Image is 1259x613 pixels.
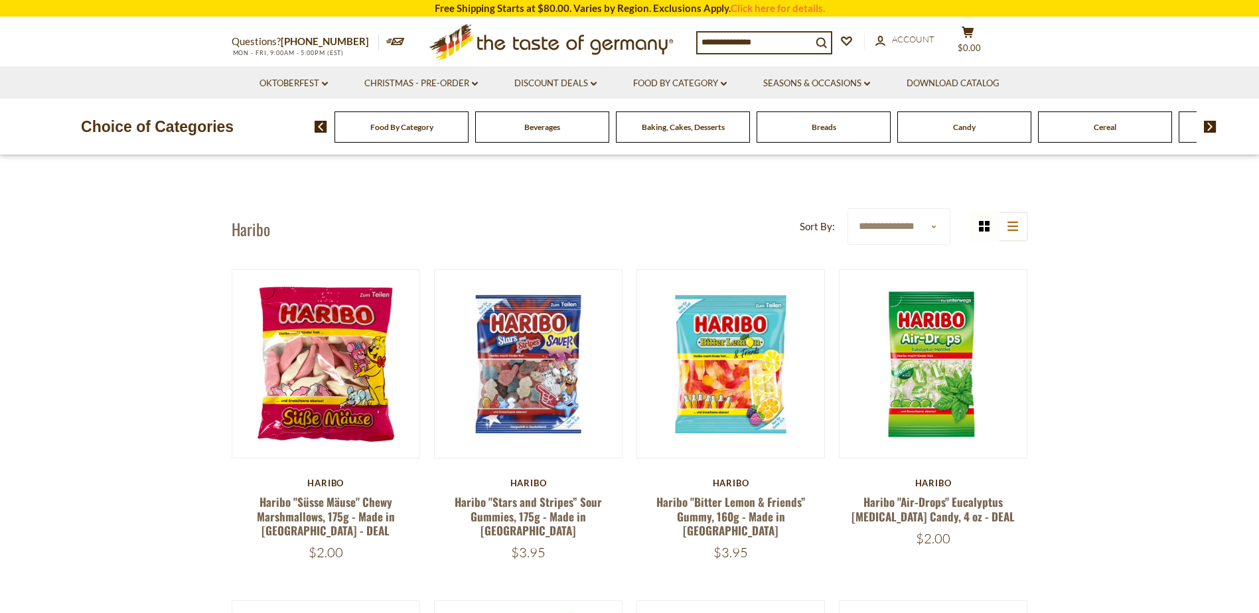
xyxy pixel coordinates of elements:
[763,76,870,91] a: Seasons & Occasions
[281,35,369,47] a: [PHONE_NUMBER]
[232,478,421,488] div: Haribo
[713,544,748,561] span: $3.95
[1094,122,1116,132] a: Cereal
[907,76,1000,91] a: Download Catalog
[948,26,988,59] button: $0.00
[636,478,826,488] div: Haribo
[839,478,1028,488] div: Haribo
[309,544,343,561] span: $2.00
[435,270,623,458] img: Haribo Stars and Stripes
[840,270,1027,458] img: Haribo Air Drops Eucalyptus Menthol
[958,42,981,53] span: $0.00
[514,76,597,91] a: Discount Deals
[875,33,934,47] a: Account
[953,122,976,132] a: Candy
[731,2,825,14] a: Click here for details.
[1204,121,1217,133] img: next arrow
[511,544,546,561] span: $3.95
[656,494,806,539] a: Haribo "Bitter Lemon & Friends” Gummy, 160g - Made in [GEOGRAPHIC_DATA]
[370,122,433,132] a: Food By Category
[257,494,395,539] a: Haribo "Süsse Mäuse" Chewy Marshmallows, 175g - Made in [GEOGRAPHIC_DATA] - DEAL
[800,218,835,235] label: Sort By:
[259,76,328,91] a: Oktoberfest
[642,122,725,132] a: Baking, Cakes, Desserts
[232,219,270,239] h1: Haribo
[852,494,1015,524] a: Haribo "Air-Drops" Eucalyptus [MEDICAL_DATA] Candy, 4 oz - DEAL
[637,270,825,458] img: Haribo Bitter Lemon & Friends
[633,76,727,91] a: Food By Category
[892,34,934,44] span: Account
[232,33,379,50] p: Questions?
[812,122,836,132] a: Breads
[434,478,623,488] div: Haribo
[315,121,327,133] img: previous arrow
[232,49,344,56] span: MON - FRI, 9:00AM - 5:00PM (EST)
[455,494,602,539] a: Haribo "Stars and Stripes” Sour Gummies, 175g - Made in [GEOGRAPHIC_DATA]
[232,270,420,458] img: Haribo "Süsse Mäuse" Chewy Marshmallows, 175g - Made in Germany - DEAL
[524,122,560,132] a: Beverages
[916,530,950,547] span: $2.00
[364,76,478,91] a: Christmas - PRE-ORDER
